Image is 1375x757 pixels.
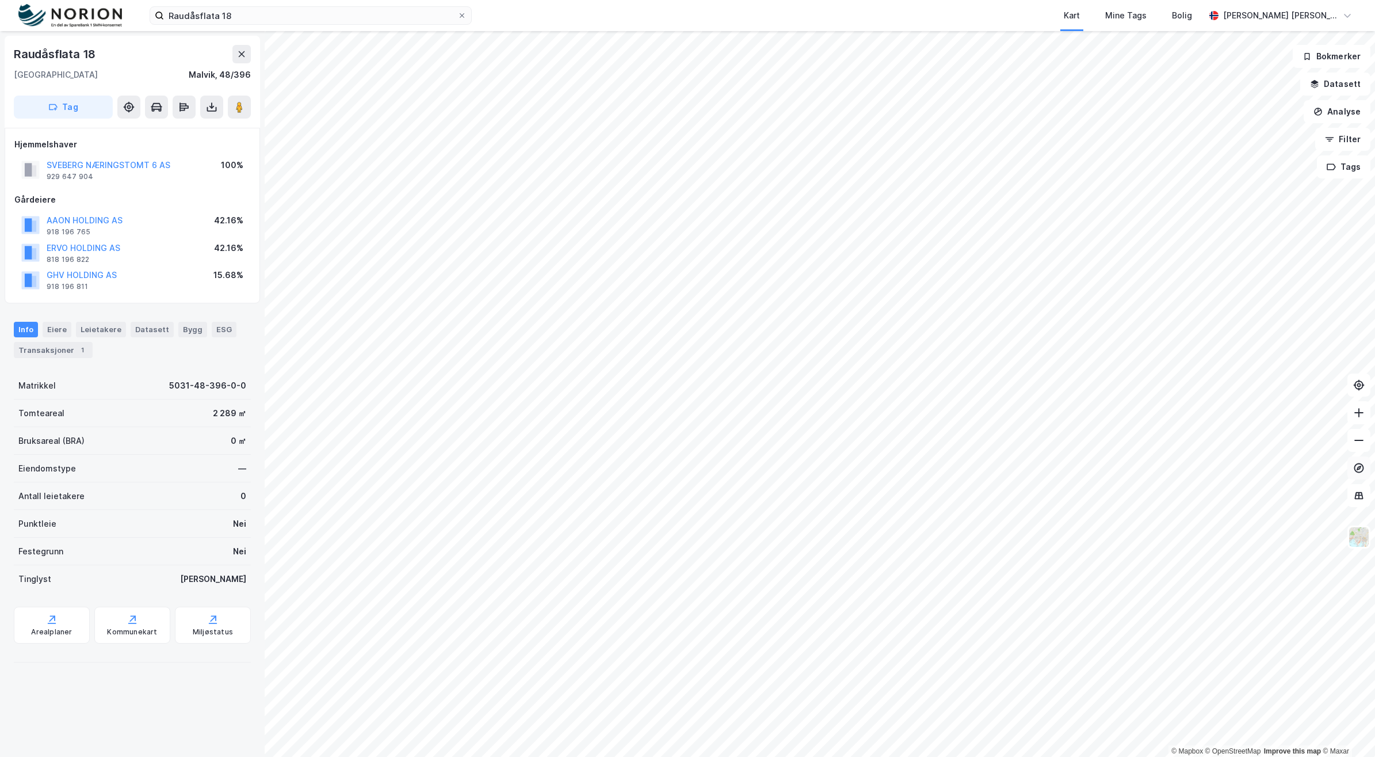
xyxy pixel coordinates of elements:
button: Bokmerker [1293,45,1370,68]
img: Z [1348,526,1370,548]
div: 918 196 811 [47,282,88,291]
button: Datasett [1300,73,1370,96]
div: 2 289 ㎡ [213,406,246,420]
div: 42.16% [214,214,243,227]
div: Info [14,322,38,337]
input: Søk på adresse, matrikkel, gårdeiere, leietakere eller personer [164,7,457,24]
div: Gårdeiere [14,193,250,207]
img: norion-logo.80e7a08dc31c2e691866.png [18,4,122,28]
div: [PERSON_NAME] [PERSON_NAME] [1223,9,1338,22]
div: 0 [240,489,246,503]
button: Filter [1315,128,1370,151]
button: Analyse [1304,100,1370,123]
button: Tags [1317,155,1370,178]
div: Festegrunn [18,545,63,558]
iframe: Chat Widget [1317,702,1375,757]
div: Matrikkel [18,379,56,393]
div: Tinglyst [18,572,51,586]
div: 15.68% [213,268,243,282]
div: 100% [221,158,243,172]
div: Bolig [1172,9,1192,22]
div: Kommunekart [107,627,157,637]
div: 929 647 904 [47,172,93,181]
div: Leietakere [76,322,126,337]
div: Hjemmelshaver [14,138,250,151]
div: 1 [77,344,88,356]
div: 0 ㎡ [231,434,246,448]
div: ESG [212,322,236,337]
div: Miljøstatus [193,627,233,637]
div: Tomteareal [18,406,64,420]
div: 42.16% [214,241,243,255]
div: 918 196 765 [47,227,90,237]
div: — [238,462,246,475]
div: Mine Tags [1105,9,1147,22]
div: [GEOGRAPHIC_DATA] [14,68,98,82]
div: Datasett [131,322,174,337]
div: Malvik, 48/396 [189,68,251,82]
div: Arealplaner [31,627,72,637]
div: Raudåsflata 18 [14,45,98,63]
a: Mapbox [1171,747,1203,755]
div: Nei [233,545,246,558]
div: Bruksareal (BRA) [18,434,85,448]
div: Eiere [43,322,71,337]
div: Transaksjoner [14,342,93,358]
div: Kontrollprogram for chat [1317,702,1375,757]
div: [PERSON_NAME] [180,572,246,586]
div: Punktleie [18,517,56,531]
div: Nei [233,517,246,531]
div: 818 196 822 [47,255,89,264]
button: Tag [14,96,113,119]
a: OpenStreetMap [1205,747,1261,755]
div: Bygg [178,322,207,337]
div: Antall leietakere [18,489,85,503]
div: Kart [1064,9,1080,22]
a: Improve this map [1264,747,1321,755]
div: Eiendomstype [18,462,76,475]
div: 5031-48-396-0-0 [169,379,246,393]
